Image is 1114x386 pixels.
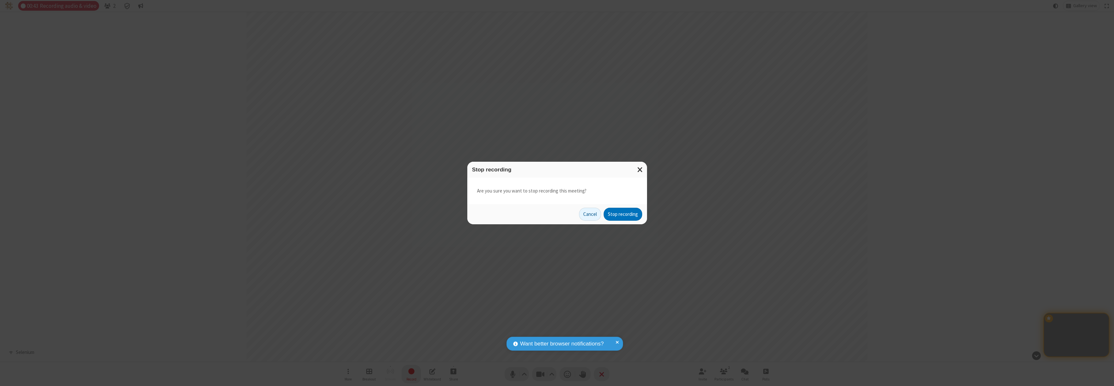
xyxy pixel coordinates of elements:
button: Cancel [579,208,601,221]
button: Stop recording [604,208,642,221]
button: Close modal [633,162,647,178]
div: Are you sure you want to stop recording this meeting? [467,178,647,205]
span: Want better browser notifications? [520,340,604,348]
h3: Stop recording [472,167,642,173]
